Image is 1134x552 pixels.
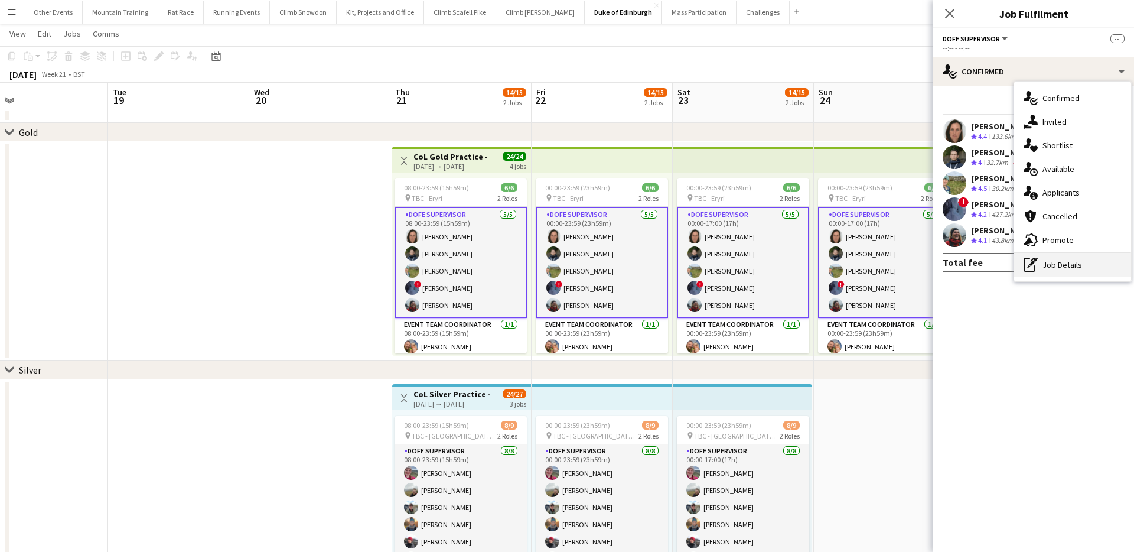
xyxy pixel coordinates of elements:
[933,57,1134,86] div: Confirmed
[978,210,987,219] span: 4.2
[395,87,410,98] span: Thu
[638,431,659,440] span: 2 Roles
[819,87,833,98] span: Sun
[989,184,1016,194] div: 30.2km
[496,1,585,24] button: Climb [PERSON_NAME]
[971,121,1034,132] div: [PERSON_NAME]
[933,6,1134,21] h3: Job Fulfilment
[1110,34,1125,43] span: --
[644,98,667,107] div: 2 Jobs
[642,183,659,192] span: 6/6
[1013,158,1022,167] app-skills-label: 4/7
[39,70,69,79] span: Week 21
[585,1,662,24] button: Duke of Edinburgh
[943,34,1009,43] button: DofE Supervisor
[83,1,158,24] button: Mountain Training
[553,431,638,440] span: TBC - [GEOGRAPHIC_DATA] Area
[818,207,950,318] app-card-role: DofE Supervisor5/500:00-17:00 (17h)[PERSON_NAME][PERSON_NAME][PERSON_NAME]![PERSON_NAME][PERSON_N...
[677,178,809,353] app-job-card: 00:00-23:59 (23h59m)6/6 TBC - Eryri2 RolesDofE Supervisor5/500:00-17:00 (17h)[PERSON_NAME][PERSON...
[204,1,270,24] button: Running Events
[780,431,800,440] span: 2 Roles
[9,28,26,39] span: View
[783,421,800,430] span: 8/9
[553,194,584,203] span: TBC - Eryri
[676,93,690,107] span: 23
[254,87,269,98] span: Wed
[785,88,809,97] span: 14/15
[984,158,1011,168] div: 32.7km
[971,199,1034,210] div: [PERSON_NAME]
[943,44,1125,53] div: --:-- - --:--
[503,98,526,107] div: 2 Jobs
[971,225,1034,236] div: [PERSON_NAME]
[978,184,987,193] span: 4.5
[545,421,610,430] span: 00:00-23:59 (23h59m)
[971,173,1034,184] div: [PERSON_NAME]
[536,207,668,318] app-card-role: DofE Supervisor5/500:00-23:59 (23h59m)[PERSON_NAME][PERSON_NAME][PERSON_NAME]![PERSON_NAME][PERSO...
[827,183,892,192] span: 00:00-23:59 (23h59m)
[677,87,690,98] span: Sat
[503,152,526,161] span: 24/24
[501,183,517,192] span: 6/6
[924,183,941,192] span: 6/6
[501,421,517,430] span: 8/9
[786,98,808,107] div: 2 Jobs
[337,1,424,24] button: Kit, Projects and Office
[943,256,983,268] div: Total fee
[395,318,527,358] app-card-role: Event Team Coordinator1/108:00-23:59 (15h59m)[PERSON_NAME]
[958,197,969,207] span: !
[921,194,941,203] span: 2 Roles
[686,421,751,430] span: 00:00-23:59 (23h59m)
[510,398,526,408] div: 3 jobs
[780,194,800,203] span: 2 Roles
[1014,253,1131,277] div: Job Details
[536,87,546,98] span: Fri
[1042,116,1067,127] span: Invited
[497,194,517,203] span: 2 Roles
[413,162,488,171] div: [DATE] → [DATE]
[536,178,668,353] app-job-card: 00:00-23:59 (23h59m)6/6 TBC - Eryri2 RolesDofE Supervisor5/500:00-23:59 (23h59m)[PERSON_NAME][PER...
[989,236,1016,246] div: 43.8km
[838,281,845,288] span: !
[818,178,950,353] app-job-card: 00:00-23:59 (23h59m)6/6 TBC - Eryri2 RolesDofE Supervisor5/500:00-17:00 (17h)[PERSON_NAME][PERSON...
[58,26,86,41] a: Jobs
[677,318,809,358] app-card-role: Event Team Coordinator1/100:00-23:59 (23h59m)[PERSON_NAME]
[404,183,469,192] span: 08:00-23:59 (15h59m)
[696,281,703,288] span: !
[413,151,488,162] h3: CoL Gold Practice -
[510,161,526,171] div: 4 jobs
[694,431,780,440] span: TBC - [GEOGRAPHIC_DATA] Area
[424,1,496,24] button: Climb Scafell Pike
[24,1,83,24] button: Other Events
[555,281,562,288] span: !
[1042,235,1074,245] span: Promote
[19,126,38,138] div: Gold
[989,132,1019,142] div: 133.6km
[978,236,987,245] span: 4.1
[1042,140,1073,151] span: Shortlist
[88,26,124,41] a: Comms
[395,178,527,353] app-job-card: 08:00-23:59 (15h59m)6/6 TBC - Eryri2 RolesDofE Supervisor5/508:00-23:59 (15h59m)[PERSON_NAME][PER...
[252,93,269,107] span: 20
[33,26,56,41] a: Edit
[395,207,527,318] app-card-role: DofE Supervisor5/508:00-23:59 (15h59m)[PERSON_NAME][PERSON_NAME][PERSON_NAME]![PERSON_NAME][PERSO...
[545,183,610,192] span: 00:00-23:59 (23h59m)
[413,389,491,400] h3: CoL Silver Practice -
[662,1,737,24] button: Mass Participation
[978,158,982,167] span: 4
[818,318,950,358] app-card-role: Event Team Coordinator1/100:00-23:59 (23h59m)[PERSON_NAME]
[978,132,987,141] span: 4.4
[835,194,866,203] span: TBC - Eryri
[971,147,1034,158] div: [PERSON_NAME]
[113,87,126,98] span: Tue
[1042,164,1074,174] span: Available
[503,389,526,398] span: 24/27
[1042,187,1080,198] span: Applicants
[638,194,659,203] span: 2 Roles
[686,183,751,192] span: 00:00-23:59 (23h59m)
[38,28,51,39] span: Edit
[817,93,833,107] span: 24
